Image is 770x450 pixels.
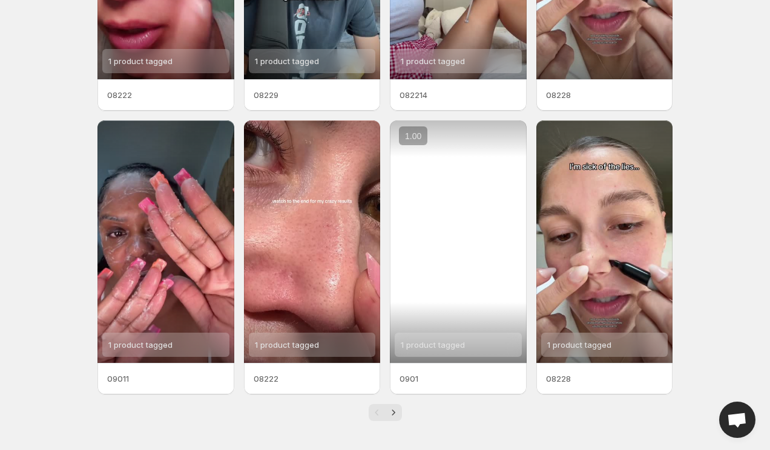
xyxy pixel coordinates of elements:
p: 08222 [107,89,225,101]
span: 1 product tagged [108,340,173,350]
span: 1 product tagged [401,56,465,66]
span: 1 product tagged [108,56,173,66]
nav: Pagination [369,404,402,421]
p: 08228 [546,373,663,385]
span: 1 product tagged [255,340,319,350]
p: 09011 [107,373,225,385]
p: 08228 [546,89,663,101]
button: Next [385,404,402,421]
a: Open chat [719,402,755,438]
span: 1 product tagged [255,56,319,66]
p: 08222 [254,373,371,385]
p: 0901 [400,373,517,385]
span: 1 product tagged [547,340,611,350]
p: 082214 [400,89,517,101]
p: 08229 [254,89,371,101]
span: 1 product tagged [401,340,465,350]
